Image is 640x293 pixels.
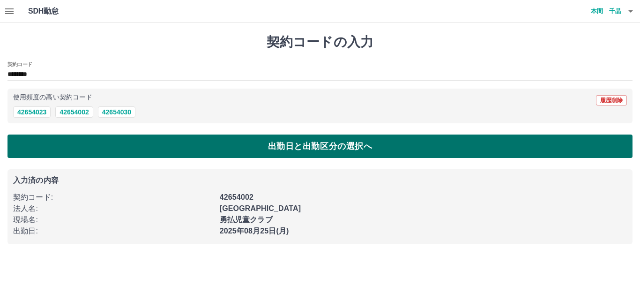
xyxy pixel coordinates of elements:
[13,225,214,237] p: 出勤日 :
[13,214,214,225] p: 現場名 :
[596,95,627,105] button: 履歴削除
[220,227,289,235] b: 2025年08月25日(月)
[98,106,135,118] button: 42654030
[7,60,32,68] h2: 契約コード
[13,192,214,203] p: 契約コード :
[13,177,627,184] p: 入力済の内容
[7,135,633,158] button: 出勤日と出勤区分の選択へ
[220,204,301,212] b: [GEOGRAPHIC_DATA]
[220,216,273,224] b: 勇払児童クラブ
[13,94,92,101] p: 使用頻度の高い契約コード
[55,106,93,118] button: 42654002
[220,193,253,201] b: 42654002
[13,203,214,214] p: 法人名 :
[13,106,51,118] button: 42654023
[7,34,633,50] h1: 契約コードの入力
